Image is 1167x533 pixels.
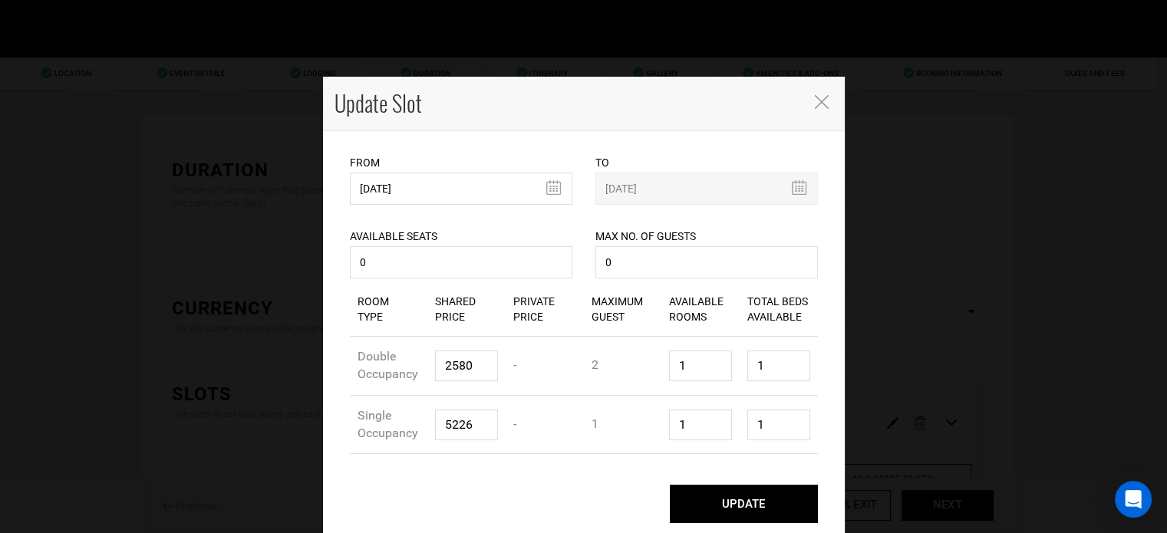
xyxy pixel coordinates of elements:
[358,349,418,381] span: Double Occupancy
[661,282,740,336] div: Available Rooms
[358,408,418,440] span: Single Occupancy
[740,282,818,336] div: Total Beds Available
[592,416,598,431] span: 1
[335,88,799,119] h4: Update Slot
[595,246,818,278] input: No. of guests
[350,229,437,244] label: Available Seats
[595,229,696,244] label: Max No. of Guests
[350,155,380,170] label: From
[506,282,584,336] div: Private Price
[513,357,516,372] span: -
[427,282,506,336] div: Shared Price
[595,155,609,170] label: To
[1115,481,1152,518] div: Open Intercom Messenger
[350,173,572,205] input: Select Start Date
[513,416,516,431] span: -
[584,282,662,336] div: Maximum Guest
[592,357,598,372] span: 2
[814,93,829,109] button: Close
[350,246,572,278] input: Available Seats
[350,282,428,336] div: Room Type
[670,485,818,523] button: UPDATE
